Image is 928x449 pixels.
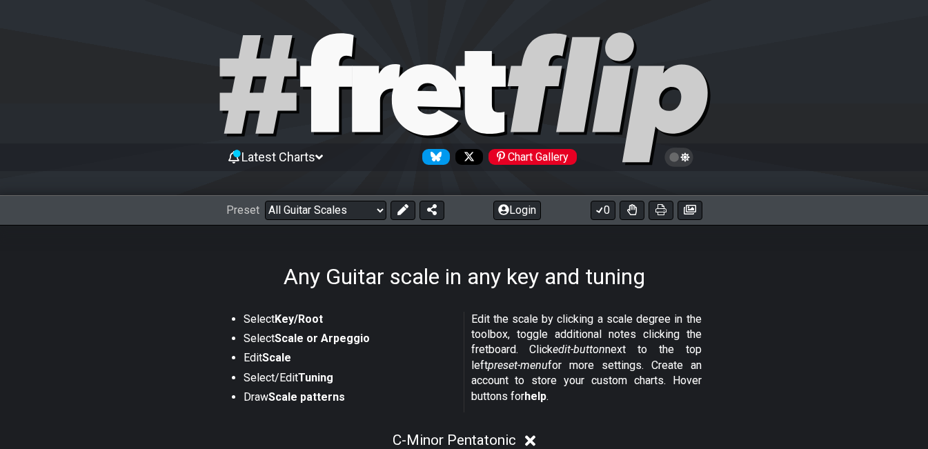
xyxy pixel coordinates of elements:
[244,370,455,390] li: Select/Edit
[417,149,450,165] a: Follow #fretflip at Bluesky
[678,201,702,220] button: Create image
[298,371,333,384] strong: Tuning
[284,263,645,290] h1: Any Guitar scale in any key and tuning
[226,203,259,217] span: Preset
[488,359,548,372] em: preset-menu
[450,149,483,165] a: Follow #fretflip at X
[483,149,577,165] a: #fretflip at Pinterest
[244,390,455,409] li: Draw
[244,350,455,370] li: Edit
[471,312,702,404] p: Edit the scale by clicking a scale degree in the toolbox, toggle additional notes clicking the fr...
[620,201,644,220] button: Toggle Dexterity for all fretkits
[265,201,386,220] select: Preset
[262,351,291,364] strong: Scale
[524,390,546,403] strong: help
[268,390,345,403] strong: Scale patterns
[493,201,541,220] button: Login
[488,149,577,165] div: Chart Gallery
[649,201,673,220] button: Print
[391,201,415,220] button: Edit Preset
[671,151,687,163] span: Toggle light / dark theme
[275,312,323,326] strong: Key/Root
[591,201,615,220] button: 0
[275,332,370,345] strong: Scale or Arpeggio
[244,312,455,331] li: Select
[419,201,444,220] button: Share Preset
[241,150,315,164] span: Latest Charts
[553,343,605,356] em: edit-button
[244,331,455,350] li: Select
[393,432,516,448] span: C - Minor Pentatonic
